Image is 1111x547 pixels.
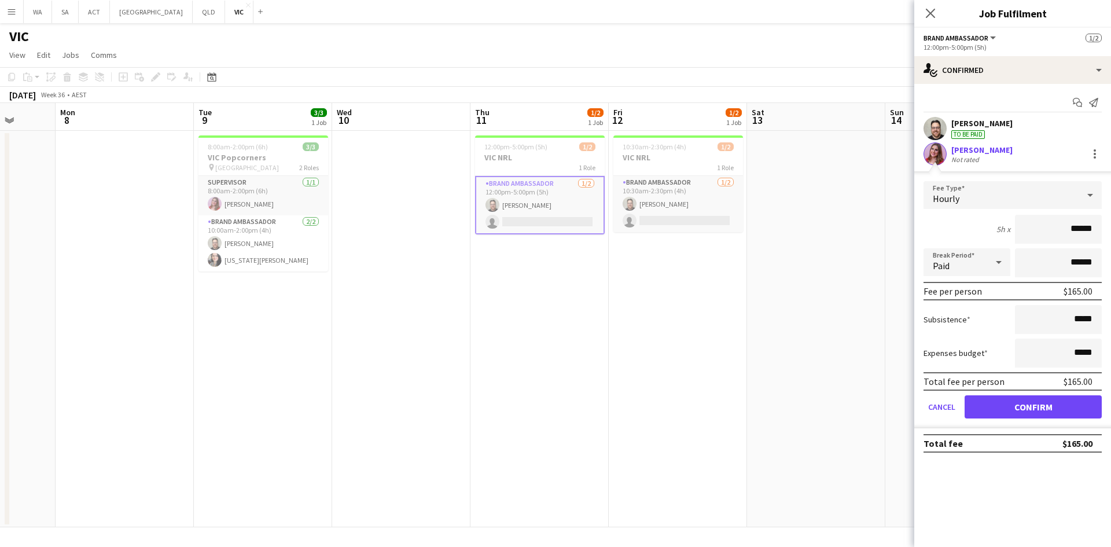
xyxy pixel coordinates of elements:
[752,107,764,118] span: Sat
[613,107,623,118] span: Fri
[717,163,734,172] span: 1 Role
[475,176,605,234] app-card-role: Brand Ambassador1/212:00pm-5:00pm (5h)[PERSON_NAME]
[951,130,985,139] div: To be paid
[726,118,741,127] div: 1 Job
[1086,34,1102,42] span: 1/2
[924,285,982,297] div: Fee per person
[965,395,1102,418] button: Confirm
[311,118,326,127] div: 1 Job
[198,176,328,215] app-card-role: Supervisor1/18:00am-2:00pm (6h)[PERSON_NAME]
[52,1,79,23] button: SA
[198,152,328,163] h3: VIC Popcorners
[473,113,490,127] span: 11
[475,107,490,118] span: Thu
[1064,285,1092,297] div: $165.00
[587,108,604,117] span: 1/2
[32,47,55,63] a: Edit
[91,50,117,60] span: Comms
[718,142,734,151] span: 1/2
[613,135,743,232] app-job-card: 10:30am-2:30pm (4h)1/2VIC NRL1 RoleBrand Ambassador1/210:30am-2:30pm (4h)[PERSON_NAME]
[475,135,605,234] app-job-card: 12:00pm-5:00pm (5h)1/2VIC NRL1 RoleBrand Ambassador1/212:00pm-5:00pm (5h)[PERSON_NAME]
[579,163,595,172] span: 1 Role
[58,113,75,127] span: 8
[60,107,75,118] span: Mon
[951,145,1013,155] div: [PERSON_NAME]
[888,113,904,127] span: 14
[9,89,36,101] div: [DATE]
[924,34,998,42] button: Brand Ambassador
[9,50,25,60] span: View
[198,215,328,271] app-card-role: Brand Ambassador2/210:00am-2:00pm (4h)[PERSON_NAME][US_STATE][PERSON_NAME]
[79,1,110,23] button: ACT
[924,376,1005,387] div: Total fee per person
[914,56,1111,84] div: Confirmed
[890,107,904,118] span: Sun
[914,6,1111,21] h3: Job Fulfilment
[311,108,327,117] span: 3/3
[933,193,959,204] span: Hourly
[951,155,981,164] div: Not rated
[612,113,623,127] span: 12
[613,152,743,163] h3: VIC NRL
[613,176,743,232] app-card-role: Brand Ambassador1/210:30am-2:30pm (4h)[PERSON_NAME]
[726,108,742,117] span: 1/2
[110,1,193,23] button: [GEOGRAPHIC_DATA]
[72,90,87,99] div: AEST
[588,118,603,127] div: 1 Job
[924,314,970,325] label: Subsistence
[924,34,988,42] span: Brand Ambassador
[215,163,279,172] span: [GEOGRAPHIC_DATA]
[924,43,1102,52] div: 12:00pm-5:00pm (5h)
[623,142,686,151] span: 10:30am-2:30pm (4h)
[37,50,50,60] span: Edit
[579,142,595,151] span: 1/2
[924,438,963,449] div: Total fee
[335,113,352,127] span: 10
[225,1,253,23] button: VIC
[475,152,605,163] h3: VIC NRL
[1062,438,1092,449] div: $165.00
[337,107,352,118] span: Wed
[996,224,1010,234] div: 5h x
[208,142,268,151] span: 8:00am-2:00pm (6h)
[303,142,319,151] span: 3/3
[484,142,547,151] span: 12:00pm-5:00pm (5h)
[198,135,328,271] app-job-card: 8:00am-2:00pm (6h)3/3VIC Popcorners [GEOGRAPHIC_DATA]2 RolesSupervisor1/18:00am-2:00pm (6h)[PERSO...
[86,47,122,63] a: Comms
[1064,376,1092,387] div: $165.00
[24,1,52,23] button: WA
[197,113,212,127] span: 9
[193,1,225,23] button: QLD
[750,113,764,127] span: 13
[924,395,960,418] button: Cancel
[62,50,79,60] span: Jobs
[933,260,950,271] span: Paid
[57,47,84,63] a: Jobs
[9,28,29,45] h1: VIC
[299,163,319,172] span: 2 Roles
[198,107,212,118] span: Tue
[5,47,30,63] a: View
[38,90,67,99] span: Week 36
[924,348,988,358] label: Expenses budget
[951,118,1013,129] div: [PERSON_NAME]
